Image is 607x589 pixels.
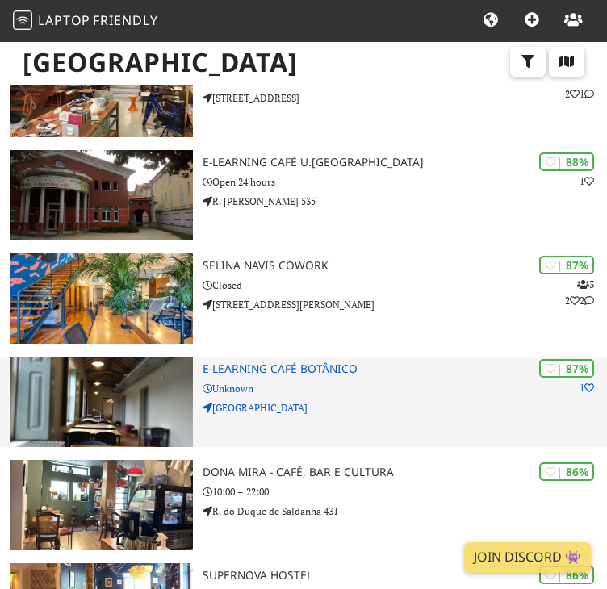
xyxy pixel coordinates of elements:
p: 1 [580,173,594,189]
img: e-learning Café U.Porto [10,150,193,240]
h3: E-learning Café Botânico [203,362,607,376]
p: [STREET_ADDRESS][PERSON_NAME] [203,297,607,312]
h1: [GEOGRAPHIC_DATA] [10,40,597,85]
div: | 87% [539,359,594,378]
h3: Dona Mira - Café, Bar e Cultura [203,466,607,479]
p: Closed [203,278,607,293]
p: [GEOGRAPHIC_DATA] [203,400,607,416]
p: Unknown [203,381,607,396]
img: LaptopFriendly [13,10,32,30]
a: LaptopFriendly LaptopFriendly [13,7,158,36]
p: 3 2 2 [565,277,594,307]
p: 1 [580,380,594,395]
p: R. [PERSON_NAME] 535 [203,194,607,209]
img: Dona Mira - Café, Bar e Cultura [10,460,193,550]
p: Open 24 hours [203,174,607,190]
img: E-learning Café Botânico [10,357,193,447]
div: | 87% [539,256,594,274]
div: | 88% [539,152,594,171]
span: Friendly [93,11,157,29]
h3: e-learning Café U.[GEOGRAPHIC_DATA] [203,156,607,169]
p: 10:00 – 22:00 [203,484,607,499]
h3: Selina Navis CoWork [203,259,607,273]
div: | 86% [539,462,594,481]
span: Laptop [38,11,90,29]
img: Selina Navis CoWork [10,253,193,344]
